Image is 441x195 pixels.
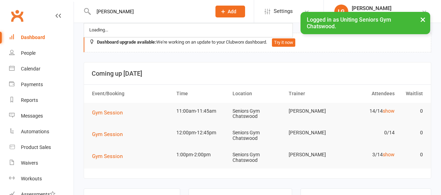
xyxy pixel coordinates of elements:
[286,125,342,141] td: [PERSON_NAME]
[9,77,74,92] a: Payments
[9,61,74,77] a: Calendar
[342,85,398,103] th: Attendees
[92,153,123,159] span: Gym Session
[9,92,74,108] a: Reports
[21,97,38,103] div: Reports
[173,85,229,103] th: Time
[21,160,38,166] div: Waivers
[21,129,49,134] div: Automations
[352,5,421,12] div: [PERSON_NAME]
[9,30,74,45] a: Dashboard
[21,176,42,181] div: Workouts
[352,12,421,18] div: Uniting Seniors Gym Chatswood
[334,5,348,18] div: LG
[92,152,128,160] button: Gym Session
[9,45,74,61] a: People
[173,103,229,119] td: 11:00am-11:45am
[398,125,426,141] td: 0
[97,39,156,45] strong: Dashboard upgrade available:
[9,155,74,171] a: Waivers
[307,16,391,30] span: Logged in as Uniting Seniors Gym Chatswood.
[92,70,423,77] h3: Coming up [DATE]
[286,85,342,103] th: Trainer
[229,125,286,147] td: Seniors Gym Chatswood
[89,85,173,103] th: Event/Booking
[383,152,395,157] a: show
[229,147,286,168] td: Seniors Gym Chatswood
[21,50,36,56] div: People
[9,140,74,155] a: Product Sales
[215,6,245,17] button: Add
[92,110,123,116] span: Gym Session
[417,12,429,27] button: ×
[286,103,342,119] td: [PERSON_NAME]
[272,38,295,47] button: Try it now
[173,125,229,141] td: 12:00pm-12:45pm
[398,147,426,163] td: 0
[398,103,426,119] td: 0
[84,33,431,52] div: We're working on an update to your Clubworx dashboard.
[342,147,398,163] td: 3/14
[92,108,128,117] button: Gym Session
[398,85,426,103] th: Waitlist
[342,125,398,141] td: 0/14
[92,130,128,138] button: Gym Session
[383,108,395,114] a: show
[229,85,286,103] th: Location
[274,3,293,19] span: Settings
[342,103,398,119] td: 14/14
[228,9,236,14] span: Add
[92,131,123,137] span: Gym Session
[9,124,74,140] a: Automations
[21,66,40,72] div: Calendar
[21,144,51,150] div: Product Sales
[229,103,286,125] td: Seniors Gym Chatswood
[91,7,206,16] input: Search...
[286,147,342,163] td: [PERSON_NAME]
[173,147,229,163] td: 1:00pm-2:00pm
[9,171,74,187] a: Workouts
[9,108,74,124] a: Messages
[21,82,43,87] div: Payments
[8,7,26,24] a: Clubworx
[21,113,43,119] div: Messages
[21,35,45,40] div: Dashboard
